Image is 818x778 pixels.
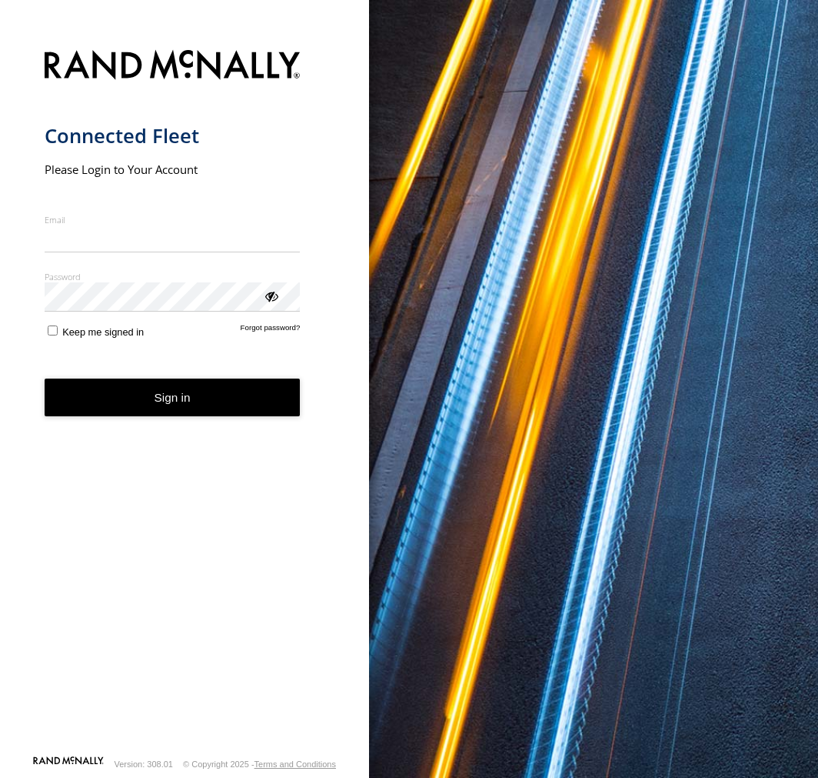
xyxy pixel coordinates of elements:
img: Rand McNally [45,47,301,86]
a: Forgot password? [241,323,301,338]
input: Keep me signed in [48,326,58,336]
h1: Connected Fleet [45,123,301,149]
form: main [45,41,325,755]
span: Keep me signed in [62,326,144,338]
div: ViewPassword [263,288,278,303]
label: Password [45,271,301,282]
h2: Please Login to Your Account [45,162,301,177]
a: Visit our Website [33,756,104,772]
button: Sign in [45,379,301,416]
div: Version: 308.01 [115,760,173,769]
div: © Copyright 2025 - [183,760,336,769]
a: Terms and Conditions [254,760,336,769]
label: Email [45,214,301,225]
